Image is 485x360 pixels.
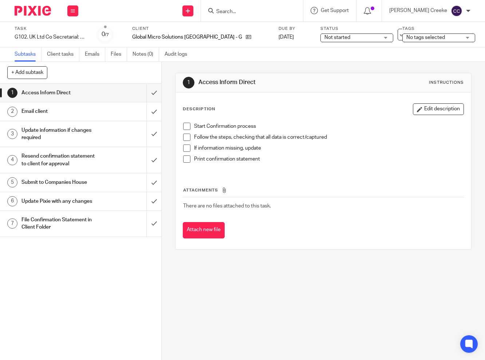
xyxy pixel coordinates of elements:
[183,77,194,88] div: 1
[15,6,51,16] img: Pixie
[15,47,42,62] a: Subtasks
[194,123,464,130] p: Start Confirmation process
[21,87,100,98] h1: Access Inform Direct
[183,188,218,192] span: Attachments
[7,129,17,139] div: 3
[15,33,87,41] div: G102. UK Ltd Co Secretarial: Annual Confirmation Statement
[21,214,100,233] h1: File Confirmation Statement in Client Folder
[389,7,447,14] p: [PERSON_NAME] Creeke
[320,26,393,32] label: Status
[7,107,17,117] div: 2
[132,33,242,41] p: Global Micro Solutions [GEOGRAPHIC_DATA] - GUK2348
[429,80,464,86] div: Instructions
[451,5,462,17] img: svg%3E
[7,196,17,206] div: 6
[402,26,475,32] label: Tags
[132,26,269,32] label: Client
[7,66,47,79] button: + Add subtask
[216,9,281,15] input: Search
[47,47,79,62] a: Client tasks
[279,35,294,40] span: [DATE]
[183,222,225,238] button: Attach new file
[165,47,193,62] a: Audit logs
[194,145,464,152] p: If information missing, update
[406,35,445,40] span: No tags selected
[85,47,105,62] a: Emails
[15,26,87,32] label: Task
[105,33,109,37] small: /7
[321,8,349,13] span: Get Support
[21,151,100,169] h1: Resend confirmation statement to client for approval
[413,103,464,115] button: Edit description
[183,106,215,112] p: Description
[7,218,17,229] div: 7
[279,26,311,32] label: Due by
[7,177,17,187] div: 5
[7,88,17,98] div: 1
[7,155,17,165] div: 4
[21,125,100,143] h1: Update information if changes required
[198,79,339,86] h1: Access Inform Direct
[194,155,464,163] p: Print confirmation statement
[21,106,100,117] h1: Email client
[324,35,350,40] span: Not started
[111,47,127,62] a: Files
[21,177,100,188] h1: Submit to Companies House
[194,134,464,141] p: Follow the steps, checking that all data is correct/captured
[133,47,159,62] a: Notes (0)
[102,30,109,39] div: 0
[21,196,100,207] h1: Update Pixie with any changes
[183,203,271,209] span: There are no files attached to this task.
